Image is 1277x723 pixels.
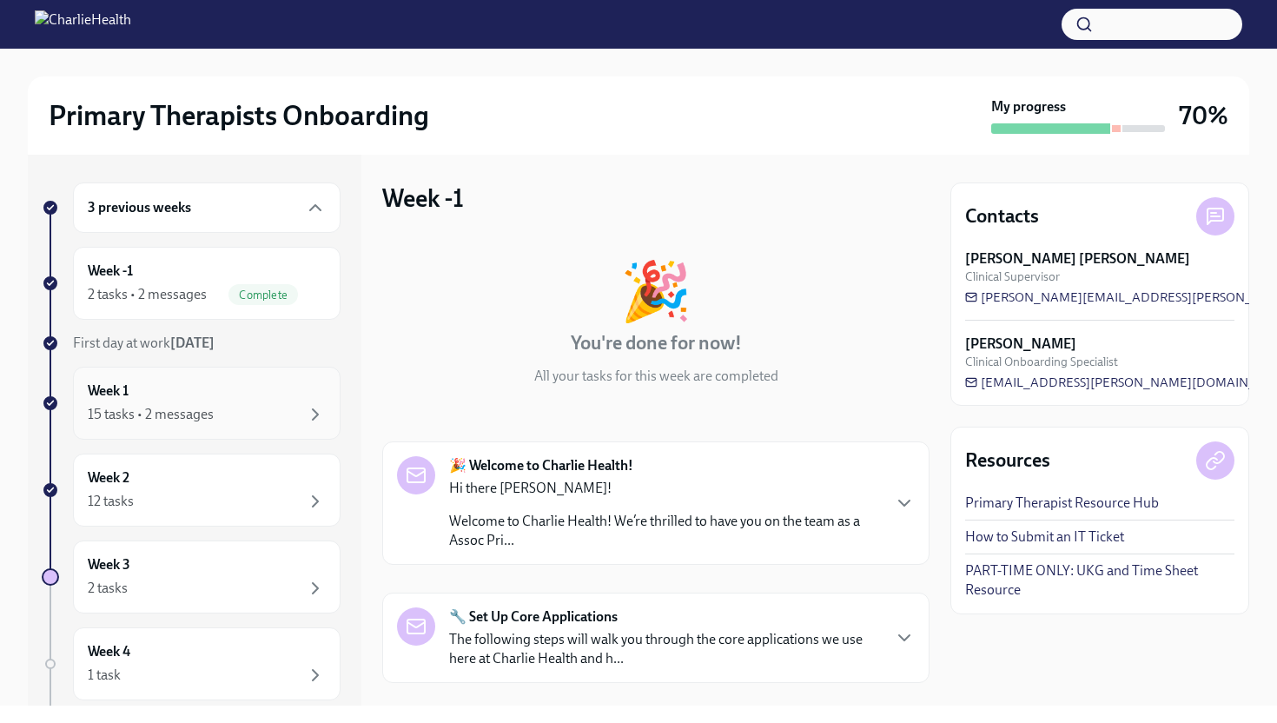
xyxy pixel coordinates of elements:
h6: Week 4 [88,642,130,661]
a: Primary Therapist Resource Hub [965,494,1159,513]
h6: Week 1 [88,381,129,401]
div: 2 tasks • 2 messages [88,285,207,304]
span: Clinical Onboarding Specialist [965,354,1118,370]
h6: Week 2 [88,468,129,488]
h4: Contacts [965,203,1039,229]
a: How to Submit an IT Ticket [965,527,1124,547]
span: Complete [228,289,298,302]
h2: Primary Therapists Onboarding [49,98,429,133]
strong: [DATE] [170,335,215,351]
strong: 🎉 Welcome to Charlie Health! [449,456,633,475]
a: Week 41 task [42,627,341,700]
strong: [PERSON_NAME] [965,335,1076,354]
strong: 🔧 Set Up Core Applications [449,607,618,627]
div: 1 task [88,666,121,685]
img: CharlieHealth [35,10,131,38]
h6: Week -1 [88,262,133,281]
a: Week 32 tasks [42,541,341,614]
h6: Week 3 [88,555,130,574]
strong: [PERSON_NAME] [PERSON_NAME] [965,249,1190,269]
div: 🎉 [620,262,691,320]
a: Week 212 tasks [42,454,341,527]
p: The following steps will walk you through the core applications we use here at Charlie Health and... [449,630,880,668]
span: First day at work [73,335,215,351]
h3: 70% [1179,100,1228,131]
div: 12 tasks [88,492,134,511]
h3: Week -1 [382,182,464,214]
h4: Resources [965,448,1050,474]
strong: My progress [991,97,1066,116]
a: PART-TIME ONLY: UKG and Time Sheet Resource [965,561,1234,600]
div: 15 tasks • 2 messages [88,405,214,424]
div: 2 tasks [88,579,128,598]
h4: You're done for now! [571,330,742,356]
p: Welcome to Charlie Health! We’re thrilled to have you on the team as a Assoc Pri... [449,512,880,550]
p: Hi there [PERSON_NAME]! [449,479,880,498]
a: Week 115 tasks • 2 messages [42,367,341,440]
p: All your tasks for this week are completed [534,367,778,386]
div: 3 previous weeks [73,182,341,233]
a: First day at work[DATE] [42,334,341,353]
span: Clinical Supervisor [965,269,1060,285]
a: Week -12 tasks • 2 messagesComplete [42,247,341,320]
h6: 3 previous weeks [88,198,191,217]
